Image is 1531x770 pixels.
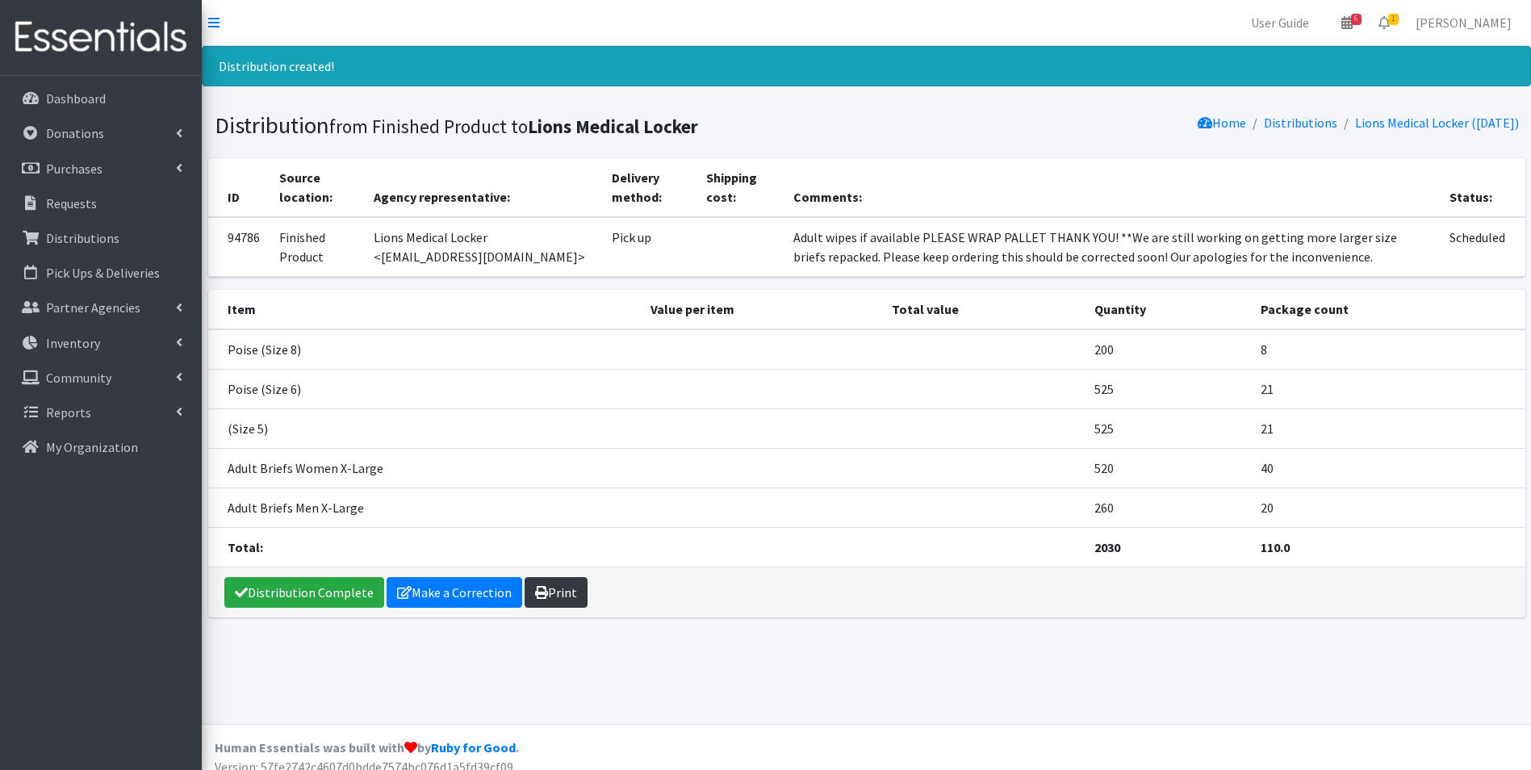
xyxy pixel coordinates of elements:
[46,335,100,351] p: Inventory
[208,448,641,488] td: Adult Briefs Women X-Large
[6,396,195,429] a: Reports
[270,158,364,217] th: Source location:
[1251,369,1525,408] td: 21
[46,299,140,316] p: Partner Agencies
[1251,329,1525,370] td: 8
[641,290,883,329] th: Value per item
[1251,408,1525,448] td: 21
[208,217,270,277] td: 94786
[1085,488,1251,527] td: 260
[228,539,263,555] strong: Total:
[208,329,641,370] td: Poise (Size 8)
[208,369,641,408] td: Poise (Size 6)
[6,327,195,359] a: Inventory
[329,115,698,138] small: from Finished Product to
[1085,329,1251,370] td: 200
[1403,6,1525,39] a: [PERSON_NAME]
[208,488,641,527] td: Adult Briefs Men X-Large
[46,265,160,281] p: Pick Ups & Deliveries
[224,577,384,608] a: Distribution Complete
[1366,6,1403,39] a: 1
[1238,6,1322,39] a: User Guide
[202,46,1531,86] div: Distribution created!
[46,195,97,211] p: Requests
[1261,539,1290,555] strong: 110.0
[1328,6,1366,39] a: 6
[602,158,696,217] th: Delivery method:
[6,82,195,115] a: Dashboard
[6,222,195,254] a: Distributions
[1355,115,1519,131] a: Lions Medical Locker ([DATE])
[46,370,111,386] p: Community
[1085,408,1251,448] td: 525
[1351,14,1362,25] span: 6
[46,439,138,455] p: My Organization
[1440,158,1525,217] th: Status:
[208,290,641,329] th: Item
[1198,115,1246,131] a: Home
[1085,369,1251,408] td: 525
[431,739,516,755] a: Ruby for Good
[6,362,195,394] a: Community
[6,187,195,220] a: Requests
[1440,217,1525,277] td: Scheduled
[1388,14,1399,25] span: 1
[602,217,696,277] td: Pick up
[1264,115,1337,131] a: Distributions
[784,158,1441,217] th: Comments:
[1085,448,1251,488] td: 520
[6,431,195,463] a: My Organization
[6,257,195,289] a: Pick Ups & Deliveries
[46,230,119,246] p: Distributions
[6,10,195,65] img: HumanEssentials
[882,290,1085,329] th: Total value
[46,90,106,107] p: Dashboard
[696,158,783,217] th: Shipping cost:
[784,217,1441,277] td: Adult wipes if available PLEASE WRAP PALLET THANK YOU! **We are still working on getting more lar...
[1251,448,1525,488] td: 40
[364,217,602,277] td: Lions Medical Locker <[EMAIL_ADDRESS][DOMAIN_NAME]>
[6,153,195,185] a: Purchases
[1094,539,1120,555] strong: 2030
[6,291,195,324] a: Partner Agencies
[1251,488,1525,527] td: 20
[1251,290,1525,329] th: Package count
[1085,290,1251,329] th: Quantity
[208,158,270,217] th: ID
[387,577,522,608] a: Make a Correction
[46,125,104,141] p: Donations
[208,408,641,448] td: (Size 5)
[528,115,698,138] b: Lions Medical Locker
[525,577,588,608] a: Print
[215,111,861,140] h1: Distribution
[46,161,102,177] p: Purchases
[46,404,91,421] p: Reports
[270,217,364,277] td: Finished Product
[215,739,519,755] strong: Human Essentials was built with by .
[6,117,195,149] a: Donations
[364,158,602,217] th: Agency representative:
